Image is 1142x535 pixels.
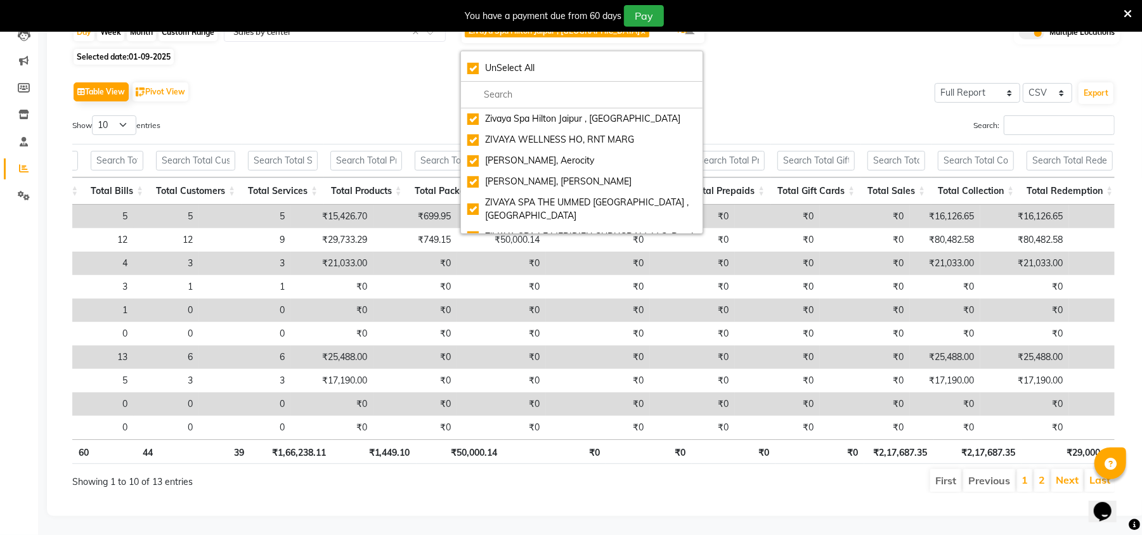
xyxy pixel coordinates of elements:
[199,205,291,228] td: 5
[74,49,174,65] span: Selected date:
[1039,474,1045,486] a: 2
[820,299,910,322] td: ₹0
[910,252,980,275] td: ₹21,033.00
[1022,439,1119,464] th: ₹29,000.00
[467,112,696,126] div: Zivaya Spa Hilton Jaipur , [GEOGRAPHIC_DATA]
[910,369,980,392] td: ₹17,190.00
[373,205,457,228] td: ₹699.95
[861,177,931,205] th: Total Sales: activate to sort column ascending
[48,392,134,416] td: 0
[820,345,910,369] td: ₹0
[134,392,199,416] td: 0
[199,322,291,345] td: 0
[1079,82,1113,104] button: Export
[199,345,291,369] td: 6
[1027,151,1113,171] input: Search Total Redemption
[650,322,735,345] td: ₹0
[199,369,291,392] td: 3
[457,275,546,299] td: ₹0
[775,439,864,464] th: ₹0
[820,392,910,416] td: ₹0
[910,322,980,345] td: ₹0
[1089,484,1129,522] iframe: chat widget
[330,151,401,171] input: Search Total Products
[133,82,188,101] button: Pivot View
[910,345,980,369] td: ₹25,488.00
[820,228,910,252] td: ₹0
[159,23,217,41] div: Custom Range
[291,275,373,299] td: ₹0
[692,439,775,464] th: ₹0
[48,416,134,439] td: 0
[74,23,94,41] div: Day
[134,345,199,369] td: 6
[467,196,696,222] div: ZIVAYA SPA THE UMMED [GEOGRAPHIC_DATA] , [GEOGRAPHIC_DATA]
[324,177,408,205] th: Total Products: activate to sort column ascending
[820,205,910,228] td: ₹0
[735,392,820,416] td: ₹0
[291,369,373,392] td: ₹17,190.00
[980,392,1069,416] td: ₹0
[291,416,373,439] td: ₹0
[973,115,1115,135] label: Search:
[503,439,606,464] th: ₹0
[457,369,546,392] td: ₹0
[457,416,546,439] td: ₹0
[373,275,457,299] td: ₹0
[134,416,199,439] td: 0
[735,205,820,228] td: ₹0
[546,322,650,345] td: ₹0
[686,177,771,205] th: Total Prepaids: activate to sort column ascending
[910,416,980,439] td: ₹0
[546,275,650,299] td: ₹0
[910,299,980,322] td: ₹0
[650,228,735,252] td: ₹0
[1004,115,1115,135] input: Search:
[48,299,134,322] td: 1
[150,177,242,205] th: Total Customers: activate to sort column ascending
[980,322,1069,345] td: ₹0
[820,252,910,275] td: ₹0
[820,416,910,439] td: ₹0
[134,369,199,392] td: 3
[373,392,457,416] td: ₹0
[606,439,692,464] th: ₹0
[373,322,457,345] td: ₹0
[48,369,134,392] td: 5
[980,299,1069,322] td: ₹0
[291,345,373,369] td: ₹25,488.00
[931,177,1020,205] th: Total Collection: activate to sort column ascending
[650,392,735,416] td: ₹0
[412,25,423,39] span: Clear all
[291,299,373,322] td: ₹0
[250,439,332,464] th: ₹1,66,238.11
[650,252,735,275] td: ₹0
[129,52,171,61] span: 01-09-2025
[938,151,1014,171] input: Search Total Collection
[546,299,650,322] td: ₹0
[692,151,765,171] input: Search Total Prepaids
[910,228,980,252] td: ₹80,482.58
[199,416,291,439] td: 0
[980,416,1069,439] td: ₹0
[735,322,820,345] td: ₹0
[199,252,291,275] td: 3
[1056,474,1079,486] a: Next
[159,439,250,464] th: 39
[867,151,925,171] input: Search Total Sales
[980,205,1069,228] td: ₹16,126.65
[467,154,696,167] div: [PERSON_NAME], Aerocity
[373,416,457,439] td: ₹0
[134,299,199,322] td: 0
[735,252,820,275] td: ₹0
[373,369,457,392] td: ₹0
[820,369,910,392] td: ₹0
[457,345,546,369] td: ₹0
[650,369,735,392] td: ₹0
[291,252,373,275] td: ₹21,033.00
[74,82,129,101] button: Table View
[546,392,650,416] td: ₹0
[980,275,1069,299] td: ₹0
[735,275,820,299] td: ₹0
[735,416,820,439] td: ₹0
